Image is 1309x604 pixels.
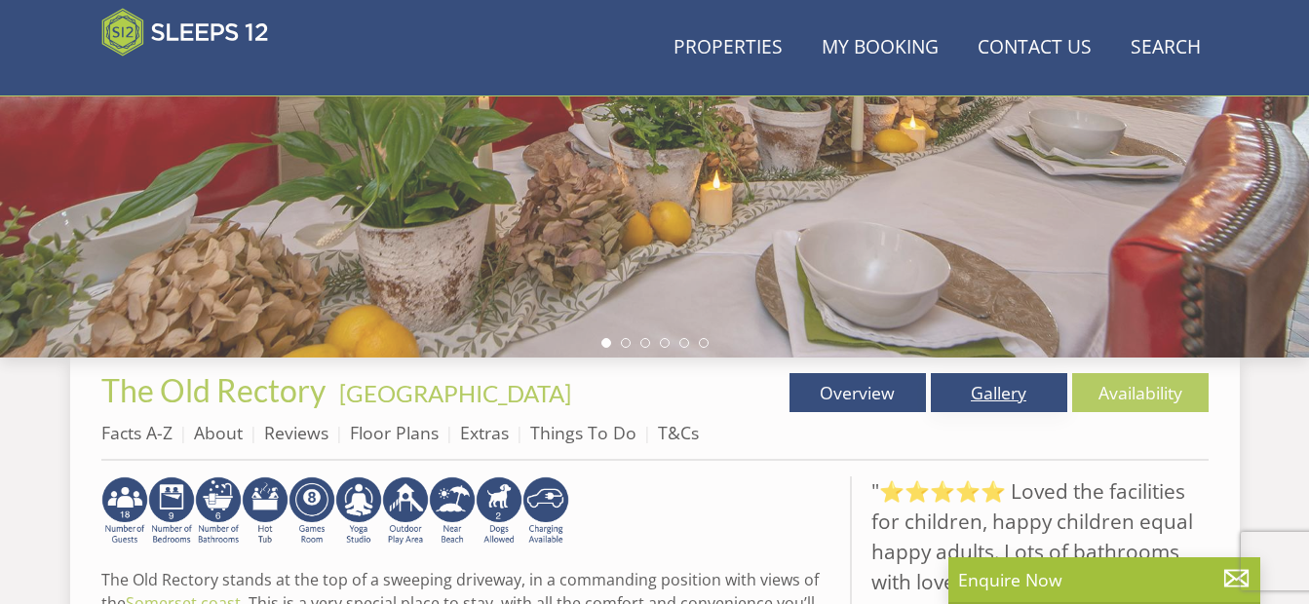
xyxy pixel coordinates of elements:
img: AD_4nXeYoMcgKnrzUNUTlDLqJOj9Yv7RU0E1ykQhx4XGvILJMoWH8oNE8gqm2YzowIOduh3FQAM8K_tQMiSsH1u8B_u580_vG... [101,476,148,547]
img: AD_4nXdLde3ZZ2q3Uy5ie5nrW53LbXubelhvf7-ZgcT-tq9UJsfB7O__-EXBdC7Mm9KjXjtLBsB2k1buDtXwiHXdJx50VHqvw... [148,476,195,547]
a: Contact Us [970,26,1099,70]
p: Enquire Now [958,567,1251,592]
a: T&Cs [658,421,699,444]
a: Gallery [931,373,1067,412]
a: About [194,421,243,444]
a: Properties [666,26,790,70]
img: AD_4nXe7lJTbYb9d3pOukuYsm3GQOjQ0HANv8W51pVFfFFAC8dZrqJkVAnU455fekK_DxJuzpgZXdFqYqXRzTpVfWE95bX3Bz... [429,476,476,547]
span: - [331,379,571,407]
img: AD_4nXe7_8LrJK20fD9VNWAdfykBvHkWcczWBt5QOadXbvIwJqtaRaRf-iI0SeDpMmH1MdC9T1Vy22FMXzzjMAvSuTB5cJ7z5... [476,476,522,547]
a: Overview [789,373,926,412]
img: AD_4nXfjdDqPkGBf7Vpi6H87bmAUe5GYCbodrAbU4sf37YN55BCjSXGx5ZgBV7Vb9EJZsXiNVuyAiuJUB3WVt-w9eJ0vaBcHg... [382,476,429,547]
a: Search [1123,26,1209,70]
img: AD_4nXdrZMsjcYNLGsKuA84hRzvIbesVCpXJ0qqnwZoX5ch9Zjv73tWe4fnFRs2gJ9dSiUubhZXckSJX_mqrZBmYExREIfryF... [289,476,335,547]
span: The Old Rectory [101,371,326,409]
a: Extras [460,421,509,444]
img: AD_4nXcnT2OPG21WxYUhsl9q61n1KejP7Pk9ESVM9x9VetD-X_UXXoxAKaMRZGYNcSGiAsmGyKm0QlThER1osyFXNLmuYOVBV... [522,476,569,547]
a: Availability [1072,373,1209,412]
img: Sleeps 12 [101,8,269,57]
iframe: Customer reviews powered by Trustpilot [92,68,296,85]
img: AD_4nXeaH8LQVKeQ8SA5JgjSjrs2k3TxxALjhnyrGxxf6sBYFLMUnGARF7yOPKmcCG3y2uvhpnR0z_47dEUtdSs99odqKh5IX... [195,476,242,547]
a: Reviews [264,421,328,444]
img: AD_4nXcRV6P30fiR8iraYFozW6le9Vk86fgJjC-9F-1XNA85-Uc4EHnrgk24MqOhLr5sK5I_EAKMwzcAZyN0iVKWc3J2Svvhk... [335,476,382,547]
a: My Booking [814,26,946,70]
a: Things To Do [530,421,636,444]
a: [GEOGRAPHIC_DATA] [339,379,571,407]
a: Facts A-Z [101,421,173,444]
a: The Old Rectory [101,371,331,409]
a: Floor Plans [350,421,439,444]
img: AD_4nXcpX5uDwed6-YChlrI2BYOgXwgg3aqYHOhRm0XfZB-YtQW2NrmeCr45vGAfVKUq4uWnc59ZmEsEzoF5o39EWARlT1ewO... [242,476,289,547]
